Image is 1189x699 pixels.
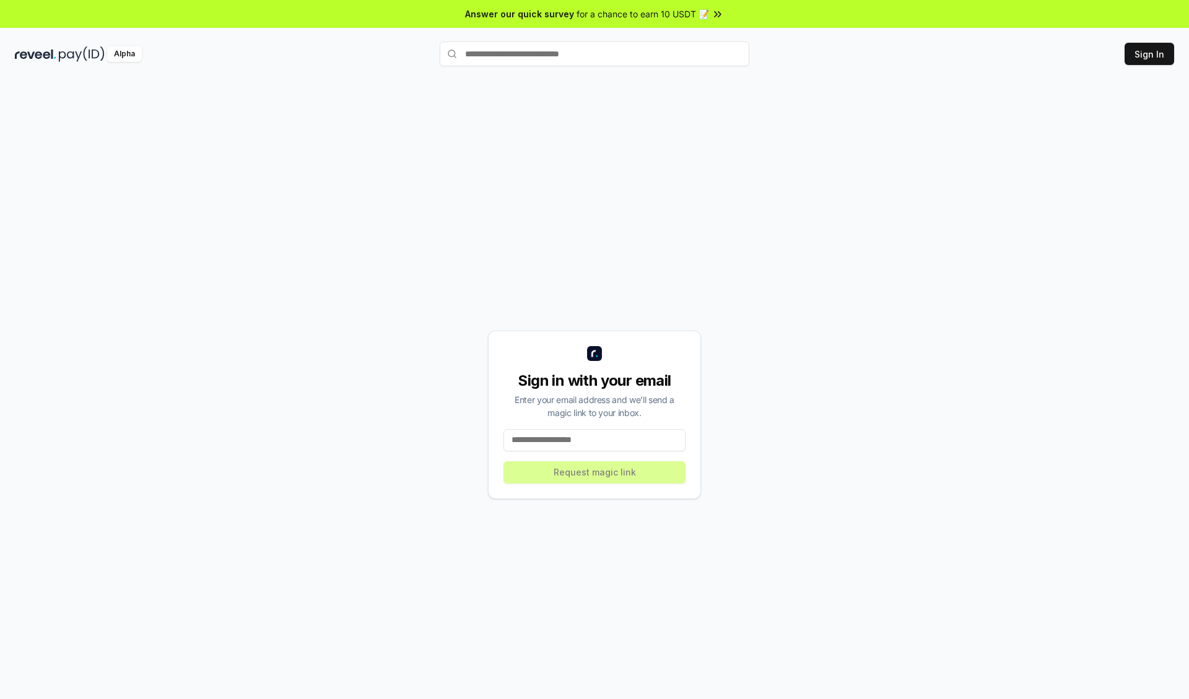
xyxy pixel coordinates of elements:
img: reveel_dark [15,46,56,62]
img: pay_id [59,46,105,62]
button: Sign In [1125,43,1174,65]
span: for a chance to earn 10 USDT 📝 [577,7,709,20]
img: logo_small [587,346,602,361]
div: Enter your email address and we’ll send a magic link to your inbox. [503,393,686,419]
div: Alpha [107,46,142,62]
span: Answer our quick survey [465,7,574,20]
div: Sign in with your email [503,371,686,391]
